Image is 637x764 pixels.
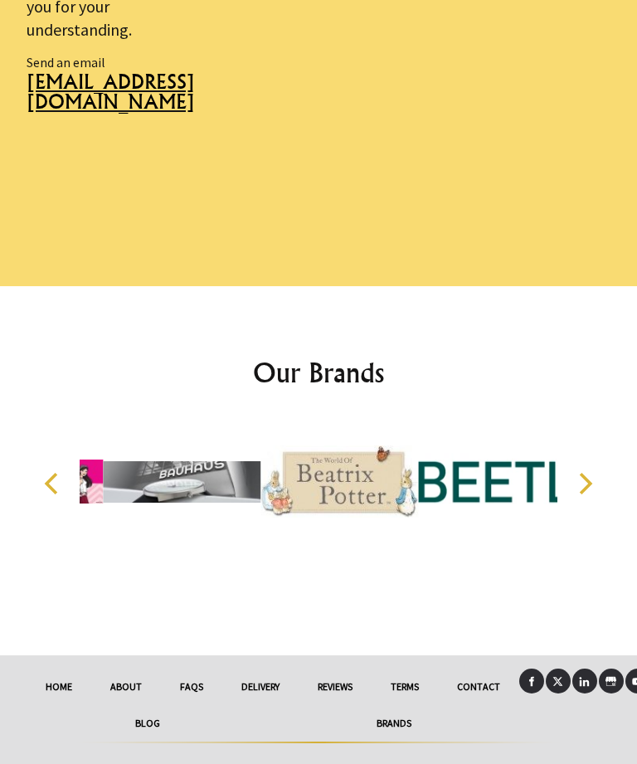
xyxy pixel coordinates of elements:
a: [EMAIL_ADDRESS][DOMAIN_NAME] [27,72,195,124]
a: HOME [27,669,91,705]
a: X (Twitter) [546,669,571,693]
a: Terms [372,669,438,705]
img: Beatrix Potter [261,420,419,544]
a: Contact [438,669,519,705]
a: About [91,669,161,705]
button: Next [566,466,602,503]
img: Bauhaus Watches [103,420,260,544]
a: delivery [222,669,299,705]
span: Send an email [27,54,105,71]
h2: Our Brands [27,353,610,392]
button: Previous [35,466,71,503]
a: reviews [299,669,372,705]
a: Facebook [519,669,544,693]
a: LinkedIn [572,669,597,693]
img: BEETL Skincare [419,420,576,544]
a: Blog [27,705,268,742]
a: FAQs [161,669,222,705]
a: Brands [268,705,519,742]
